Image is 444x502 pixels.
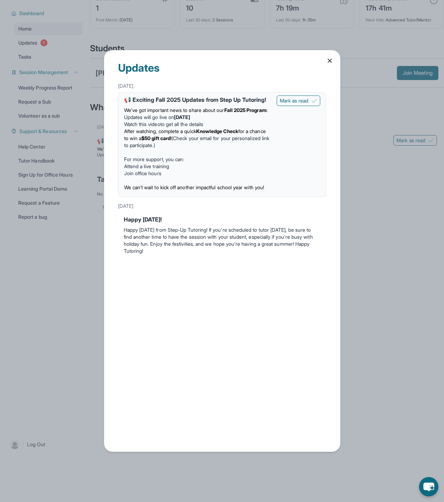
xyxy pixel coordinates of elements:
strong: [DATE] [174,114,190,120]
div: 📢 Exciting Fall 2025 Updates from Step Up Tutoring! [124,95,271,104]
a: Join office hours [124,170,161,176]
p: For more support, you can: [124,156,271,163]
a: Attend a live training [124,163,169,169]
strong: $50 gift card [141,135,170,141]
div: Updates [118,50,326,80]
span: After watching, complete a quick [124,128,196,134]
span: We can’t wait to kick off another impactful school year with you! [124,184,264,190]
div: Happy [DATE]! [124,215,321,224]
span: Mark as read [280,97,309,104]
img: Mark as read [311,98,317,104]
strong: Fall 2025 Program: [224,107,268,113]
li: to get all the details [124,121,271,128]
span: We’ve got important news to share about our [124,107,224,113]
p: Happy [DATE] from Step-Up Tutoring! If you're scheduled to tutor [DATE], be sure to find another ... [124,226,321,255]
button: chat-button [419,477,438,496]
button: Mark as read [277,95,320,106]
li: (Check your email for your personalized link to participate.) [124,128,271,149]
div: [DATE] [118,80,326,92]
div: [DATE] [118,200,326,212]
a: Watch this video [124,121,160,127]
li: Updates will go live on [124,114,271,121]
span: ! [170,135,172,141]
strong: Knowledge Check [196,128,238,134]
